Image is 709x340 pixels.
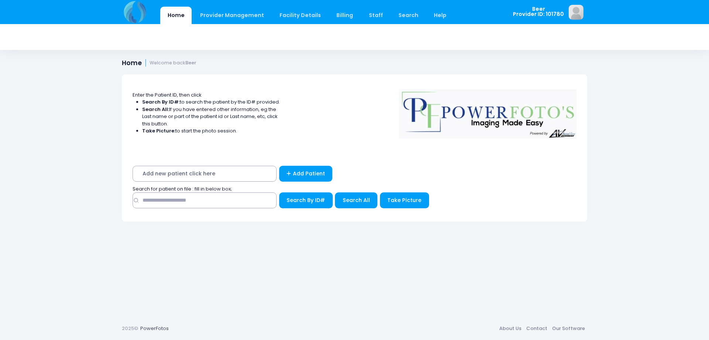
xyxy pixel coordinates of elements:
a: PowerFotos [140,325,169,332]
button: Search By ID# [279,192,333,208]
a: Search [391,7,425,24]
small: Welcome back [150,60,196,66]
span: Enter the Patient ID, then click [133,91,202,98]
span: Search All [343,196,370,204]
a: Help [427,7,454,24]
span: 2025© [122,325,138,332]
button: Search All [335,192,377,208]
a: Billing [329,7,360,24]
span: Search By ID# [287,196,325,204]
strong: Search All: [142,106,169,113]
span: Take Picture [387,196,421,204]
a: Contact [524,322,549,335]
a: Facility Details [273,7,328,24]
strong: Take Picture: [142,127,175,134]
img: Logo [395,84,580,139]
li: to start the photo session. [142,127,280,135]
a: Add Patient [279,166,333,182]
img: image [569,5,583,20]
a: Staff [362,7,390,24]
li: to search the patient by the ID# provided. [142,98,280,106]
strong: Search By ID#: [142,98,180,105]
span: Add new patient click here [133,166,277,182]
span: Search for patient on file : fill in below box; [133,185,232,192]
a: About Us [497,322,524,335]
a: Our Software [549,322,587,335]
h1: Home [122,59,196,67]
button: Take Picture [380,192,429,208]
a: Home [160,7,192,24]
strong: Beer [185,60,196,66]
li: If you have entered other information, eg the Last name or part of the patient id or Last name, e... [142,106,280,128]
span: Beer Provider ID: 101780 [513,6,564,17]
a: Provider Management [193,7,271,24]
